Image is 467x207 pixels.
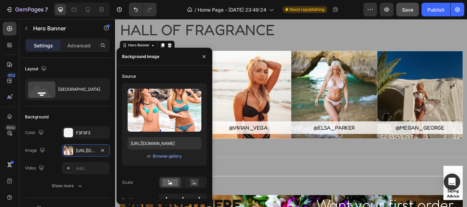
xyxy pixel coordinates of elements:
div: Overlay [5,37,105,139]
div: Layout [25,64,48,74]
button: Publish [422,3,450,16]
div: @vivian_vega [133,122,177,131]
div: Overlay [205,37,305,139]
div: Background Image [205,37,305,139]
div: Source [122,73,136,79]
input: https://example.com/image.jpg [128,137,201,149]
div: Image [25,146,46,155]
a: @elsa_parker [205,119,305,134]
iframe: Design area [115,19,467,207]
div: Hero Banner [14,28,41,34]
div: Video [25,164,45,173]
span: / [195,6,196,13]
div: Background Image [5,37,105,139]
span: or [147,152,151,160]
div: Background Image [105,37,205,139]
span: Home Page - [DATE] 23:49:24 [198,6,266,13]
div: [URL][DOMAIN_NAME] [76,148,96,154]
div: 450 [6,73,16,78]
button: Save [396,3,419,16]
a: @stella_do [5,119,105,134]
button: Browse gallery [152,153,182,160]
div: Background image [122,54,159,60]
div: Beta [5,125,16,130]
div: Show more [52,182,83,189]
div: @elsa_parker [231,122,279,131]
div: Background Image [305,37,405,139]
div: F3F3F3 [76,130,108,136]
div: Overlay [305,37,405,139]
span: Save [402,7,413,13]
h2: Hall of FRAGRANCE [5,1,405,24]
div: @stella_do [35,122,76,131]
div: Browse gallery [153,153,182,159]
span: Need republishing [290,6,324,13]
a: @megan_george [305,119,405,134]
p: Advanced [67,42,91,49]
p: 7 [45,5,48,14]
div: Scale [122,179,133,186]
div: Overlay [105,37,205,139]
div: Add... [76,165,108,172]
p: Settings [34,42,53,49]
div: Background [25,114,49,120]
div: Position [122,197,137,203]
div: Color [25,128,45,137]
div: Undo/Redo [129,3,157,16]
img: preview-image [128,89,201,132]
button: Show more [25,180,110,192]
button: 7 [3,3,51,16]
p: Hero Banner [33,24,91,32]
div: Publish [427,6,444,13]
div: @megan_george [326,122,384,131]
a: @vivian_vega [105,119,205,134]
div: [GEOGRAPHIC_DATA] [58,82,100,97]
div: Open Intercom Messenger [444,174,460,190]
